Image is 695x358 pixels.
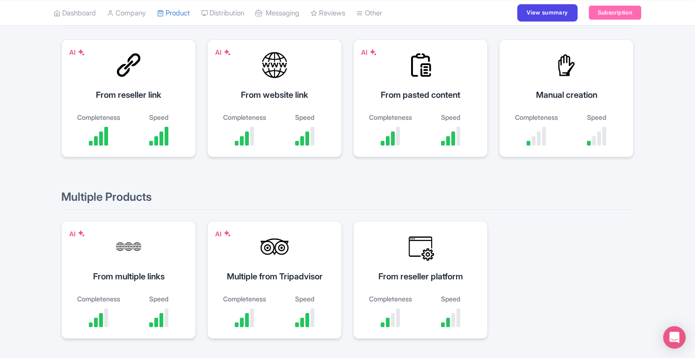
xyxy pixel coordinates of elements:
[133,294,184,304] div: Speed
[365,112,416,122] div: Completeness
[365,88,476,101] div: From pasted content
[73,88,184,101] div: From reseller link
[511,88,622,101] div: Manual creation
[361,47,377,57] div: AI
[571,112,622,122] div: Speed
[589,6,641,20] a: Subscription
[224,49,231,56] img: AI Symbol
[61,191,634,209] h2: Multiple Products
[425,294,476,304] div: Speed
[219,112,270,122] div: Completeness
[73,112,124,122] div: Completeness
[73,294,124,304] div: Completeness
[219,270,330,283] div: Multiple from Tripadvisor
[369,49,377,56] img: AI Symbol
[78,49,85,56] img: AI Symbol
[219,88,330,101] div: From website link
[279,294,330,304] div: Speed
[133,112,184,122] div: Speed
[499,39,634,168] a: Manual creation Completeness Speed
[365,270,476,283] div: From reseller platform
[69,229,85,239] div: AI
[78,230,85,237] img: AI Symbol
[425,112,476,122] div: Speed
[663,326,686,349] div: Open Intercom Messenger
[511,112,562,122] div: Completeness
[219,294,270,304] div: Completeness
[215,47,231,57] div: AI
[73,270,184,283] div: From multiple links
[365,294,416,304] div: Completeness
[69,47,85,57] div: AI
[224,230,231,237] img: AI Symbol
[215,229,231,239] div: AI
[279,112,330,122] div: Speed
[517,4,578,21] a: View summary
